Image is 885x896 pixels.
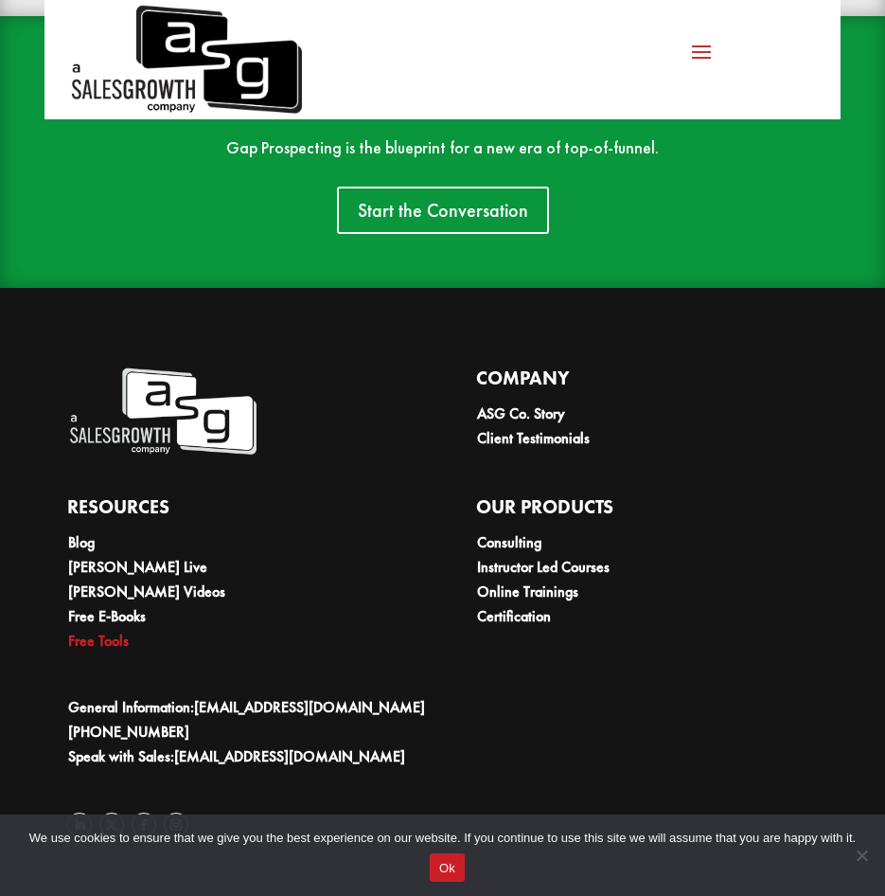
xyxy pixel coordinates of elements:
a: [PERSON_NAME] Videos [68,582,225,601]
li: General Information: [68,695,434,720]
a: Blog [68,532,95,552]
li: Speak with Sales: [68,744,434,769]
p: Gap Prospecting is the blueprint for a new era of top-of-funnel. [89,138,796,158]
a: Consulting [477,532,541,552]
a: Free Tools [68,631,129,651]
span: We use cookies to ensure that we give you the best experience on our website. If you continue to ... [29,829,856,848]
a: Certification [477,606,551,626]
a: Instructor Led Courses [477,557,610,577]
span: No [852,846,871,865]
a: Follow on X [99,813,124,837]
a: Follow on LinkedIn [67,813,92,837]
a: Free E-Books [68,606,146,626]
a: Client Testimonials [477,428,590,448]
a: Follow on Facebook [132,813,156,837]
img: A Sales Growth Company [67,364,257,460]
h4: Company [476,364,842,402]
a: Start the Conversation [337,187,549,234]
h4: Resources [67,493,434,530]
a: Follow on Instagram [164,813,188,837]
a: [EMAIL_ADDRESS][DOMAIN_NAME] [194,697,425,717]
button: Ok [430,853,465,882]
a: ASG Co. Story [477,403,565,423]
a: [EMAIL_ADDRESS][DOMAIN_NAME] [174,746,405,766]
a: [PHONE_NUMBER] [68,722,189,742]
a: Online Trainings [477,582,578,601]
a: [PERSON_NAME] Live [68,557,207,577]
h4: Our Products [476,493,842,530]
